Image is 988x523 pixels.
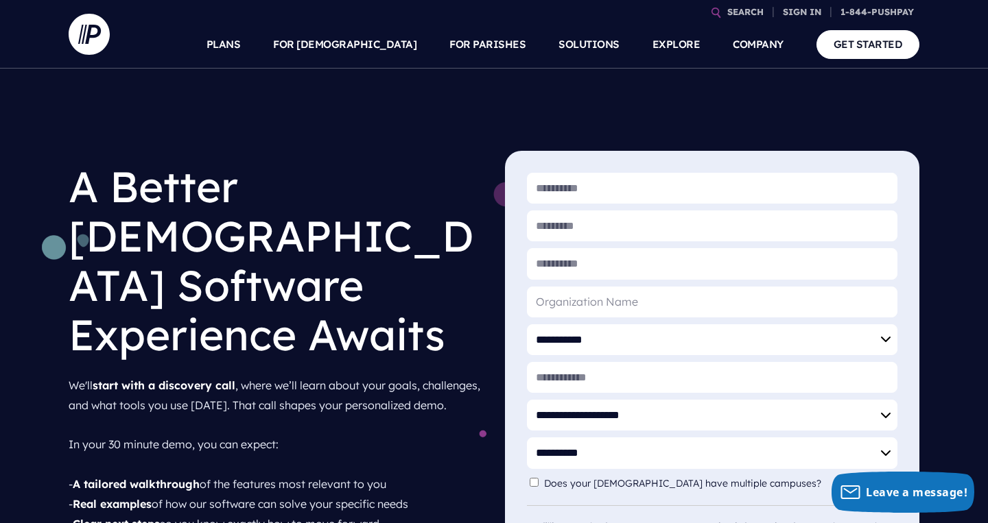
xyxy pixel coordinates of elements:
strong: start with a discovery call [93,378,235,392]
h1: A Better [DEMOGRAPHIC_DATA] Software Experience Awaits [69,151,483,370]
a: GET STARTED [816,30,920,58]
strong: A tailored walkthrough [73,477,200,491]
strong: Real examples [73,497,152,511]
label: Does your [DEMOGRAPHIC_DATA] have multiple campuses? [544,478,828,489]
a: FOR PARISHES [449,21,526,69]
input: Organization Name [527,287,897,317]
button: Leave a message! [832,472,974,513]
a: EXPLORE [652,21,701,69]
span: Leave a message! [866,485,967,500]
a: FOR [DEMOGRAPHIC_DATA] [273,21,416,69]
a: COMPANY [733,21,784,69]
a: PLANS [207,21,241,69]
a: SOLUTIONS [558,21,620,69]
